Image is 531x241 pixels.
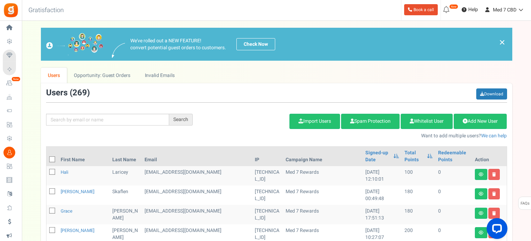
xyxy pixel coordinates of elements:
[46,33,103,55] img: images
[467,6,478,13] span: Help
[142,166,252,186] td: wholesale_customer,tax-exempt
[21,3,71,17] h3: Gratisfaction
[404,149,424,163] a: Total Points
[3,77,19,89] a: New
[283,186,363,205] td: Med 7 Rewards
[459,4,481,15] a: Help
[58,147,110,166] th: First Name
[402,166,436,186] td: 100
[252,205,283,224] td: [TECHNICAL_ID]
[438,149,469,163] a: Redeemable Points
[479,211,484,215] i: View details
[252,147,283,166] th: IP
[404,4,438,15] a: Book a call
[142,186,252,205] td: customer
[476,88,507,100] a: Download
[46,88,90,97] h3: Users ( )
[454,114,507,129] a: Add New User
[112,43,125,58] img: images
[110,166,142,186] td: Laricey
[363,166,402,186] td: [DATE] 12:10:01
[435,205,472,224] td: 0
[283,205,363,224] td: Med 7 Rewards
[492,172,496,177] i: Delete user
[363,205,402,224] td: [DATE] 17:51:13
[61,208,72,214] a: Grace
[481,132,507,139] a: We can help
[479,172,484,177] i: View details
[520,197,530,210] span: FAQs
[493,6,516,14] span: Med 7 CBD
[289,114,340,129] a: Import Users
[435,166,472,186] td: 0
[472,147,507,166] th: Action
[138,68,182,83] a: Invalid Emails
[130,37,226,51] p: We've rolled out a NEW FEATURE! convert potential guest orders to customers.
[449,4,458,9] em: New
[479,231,484,235] i: View details
[61,227,94,234] a: [PERSON_NAME]
[61,169,68,175] a: Hali
[283,166,363,186] td: Med 7 Rewards
[11,77,20,81] em: New
[142,147,252,166] th: Email
[401,114,453,129] a: Whitelist User
[41,68,67,83] a: Users
[169,114,193,126] div: Search
[365,149,390,163] a: Signed-up Date
[283,147,363,166] th: Campaign Name
[252,186,283,205] td: [TECHNICAL_ID]
[402,186,436,205] td: 180
[110,147,142,166] th: Last Name
[110,205,142,224] td: [PERSON_NAME]
[142,205,252,224] td: yith_affiliate,wholesale_customer,customer
[435,186,472,205] td: 0
[46,114,169,126] input: Search by email or name
[3,2,19,18] img: Gratisfaction
[203,132,507,139] p: Want to add multiple users?
[61,188,94,195] a: [PERSON_NAME]
[72,87,87,99] span: 269
[492,192,496,196] i: Delete user
[402,205,436,224] td: 180
[479,192,484,196] i: View details
[67,68,137,83] a: Opportunity: Guest Orders
[252,166,283,186] td: [TECHNICAL_ID]
[363,186,402,205] td: [DATE] 00:49:48
[341,114,400,129] a: Spam Protection
[236,38,275,50] a: Check Now
[110,186,142,205] td: Skaflen
[492,211,496,215] i: Delete user
[499,38,505,46] a: ×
